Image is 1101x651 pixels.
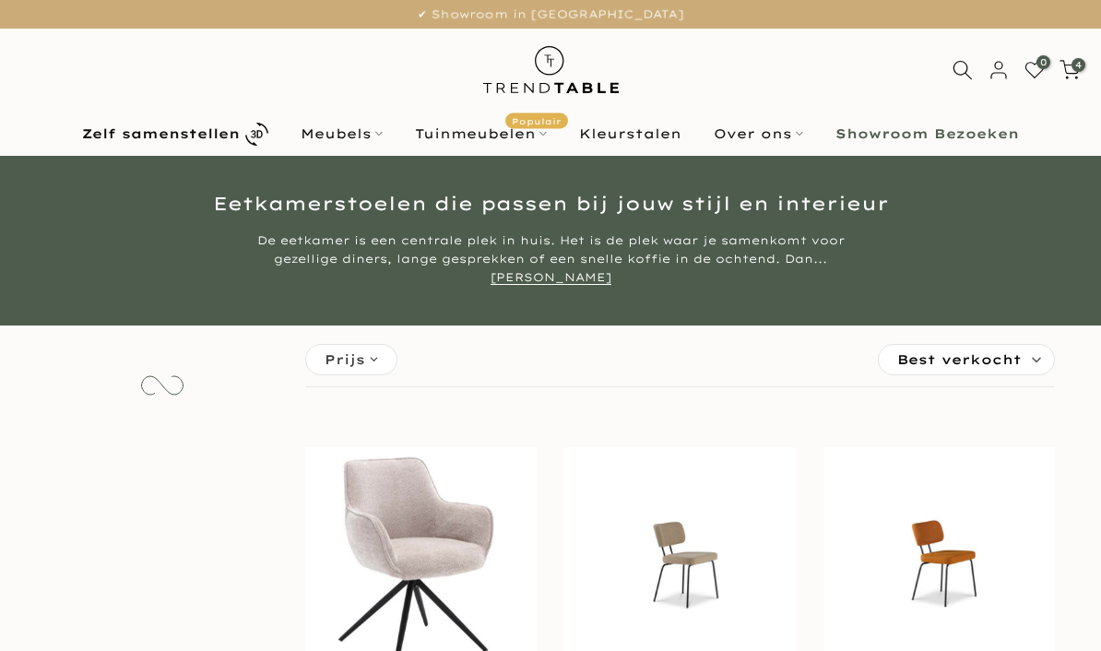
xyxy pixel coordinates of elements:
a: Meubels [285,123,399,145]
a: [PERSON_NAME] [491,270,611,285]
span: Best verkocht [897,345,1022,374]
a: TuinmeubelenPopulair [399,123,563,145]
div: De eetkamer is een centrale plek in huis. Het is de plek waar je samenkomt voor gezellige diners,... [205,231,896,287]
a: Over ons [698,123,820,145]
span: Prijs [325,349,365,370]
a: 4 [1060,60,1080,80]
span: Populair [505,113,568,129]
a: Showroom Bezoeken [820,123,1036,145]
p: ✔ Showroom in [GEOGRAPHIC_DATA] [23,5,1078,25]
h1: Eetkamerstoelen die passen bij jouw stijl en interieur [14,195,1087,213]
label: Sorteren:Best verkocht [879,345,1054,374]
a: Kleurstalen [563,123,698,145]
a: 0 [1024,60,1045,80]
span: 0 [1036,55,1050,69]
iframe: toggle-frame [2,557,94,649]
b: Showroom Bezoeken [835,127,1019,140]
b: Zelf samenstellen [82,127,240,140]
img: trend-table [470,29,632,111]
span: 4 [1071,58,1085,72]
a: Zelf samenstellen [66,118,285,150]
